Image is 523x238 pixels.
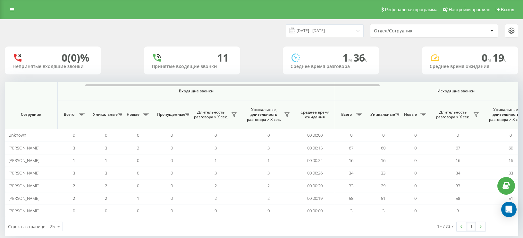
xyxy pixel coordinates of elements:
span: Уникальные [370,112,393,117]
span: 67 [456,145,460,151]
span: 2 [267,195,270,201]
span: 2 [267,183,270,189]
span: 3 [105,170,107,176]
td: 00:00:19 [295,192,335,205]
span: [PERSON_NAME] [8,183,39,189]
span: Сотрудник [10,112,52,117]
span: 1 [342,51,353,64]
span: 1 [73,157,75,163]
span: 3 [215,145,217,151]
span: 0 [171,208,173,214]
span: Новые [125,112,141,117]
div: Open Intercom Messenger [501,202,517,217]
span: 16 [509,157,513,163]
span: 58 [456,195,460,201]
span: [PERSON_NAME] [8,195,39,201]
span: 0 [510,132,512,138]
span: 3 [267,145,270,151]
span: 3 [457,208,459,214]
td: 00:00:26 [295,167,335,179]
span: Реферальная программа [385,7,437,12]
span: 36 [353,51,367,64]
span: 1 [267,157,270,163]
span: Unknown [8,132,26,138]
span: 0 [414,170,417,176]
span: 0 [137,157,139,163]
span: 0 [73,208,75,214]
span: 60 [381,145,385,151]
span: 0 [414,208,417,214]
span: 58 [349,195,353,201]
span: 0 [215,208,217,214]
td: 00:00:24 [295,154,335,167]
span: 19 [493,51,507,64]
td: 00:00:15 [295,141,335,154]
span: 0 [137,170,139,176]
span: Пропущенные [157,112,183,117]
span: Уникальные, длительность разговора > Х сек. [245,107,282,122]
span: 2 [215,195,217,201]
span: 0 [171,145,173,151]
span: 0 [457,132,459,138]
span: 2 [105,183,107,189]
span: 0 [414,195,417,201]
span: 1 [137,195,139,201]
span: 3 [73,145,75,151]
span: 0 [171,132,173,138]
div: Непринятые входящие звонки [13,64,93,69]
span: 33 [381,170,385,176]
span: 3 [215,170,217,176]
span: 60 [509,145,513,151]
span: 2 [137,145,139,151]
span: 0 [105,132,107,138]
span: 2 [105,195,107,201]
span: 1 [215,157,217,163]
span: 33 [349,183,353,189]
span: 0 [171,195,173,201]
span: 0 [105,208,107,214]
span: 0 [382,132,384,138]
span: 0 [350,132,352,138]
span: 33 [509,170,513,176]
span: Строк на странице [8,224,45,229]
span: 0 [414,132,417,138]
td: 00:00:00 [295,129,335,141]
span: 3 [350,208,352,214]
span: 33 [456,183,460,189]
td: 00:00:00 [295,205,335,217]
span: [PERSON_NAME] [8,208,39,214]
div: Среднее время разговора [291,64,371,69]
span: 0 [171,183,173,189]
div: Принятые входящие звонки [152,64,232,69]
span: 16 [349,157,353,163]
div: 11 [217,52,229,64]
span: м [487,56,493,63]
span: Всего [61,112,77,117]
div: Среднее время ожидания [430,64,510,69]
span: 0 [414,157,417,163]
span: [PERSON_NAME] [8,170,39,176]
span: 16 [456,157,460,163]
span: 1 [105,157,107,163]
span: Среднее время ожидания [300,110,330,120]
span: [PERSON_NAME] [8,157,39,163]
span: 67 [349,145,353,151]
span: 0 [137,183,139,189]
div: 0 (0)% [62,52,89,64]
span: 2 [73,195,75,201]
span: [PERSON_NAME] [8,145,39,151]
span: 34 [456,170,460,176]
span: 34 [349,170,353,176]
span: 0 [171,170,173,176]
span: 0 [482,51,493,64]
span: Входящие звонки [74,89,318,94]
span: Длительность разговора > Х сек. [192,110,229,120]
span: 0 [171,157,173,163]
span: 51 [509,195,513,201]
span: м [348,56,353,63]
span: Выход [501,7,514,12]
span: Новые [402,112,418,117]
span: 51 [381,195,385,201]
span: 0 [267,208,270,214]
span: 0 [215,132,217,138]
